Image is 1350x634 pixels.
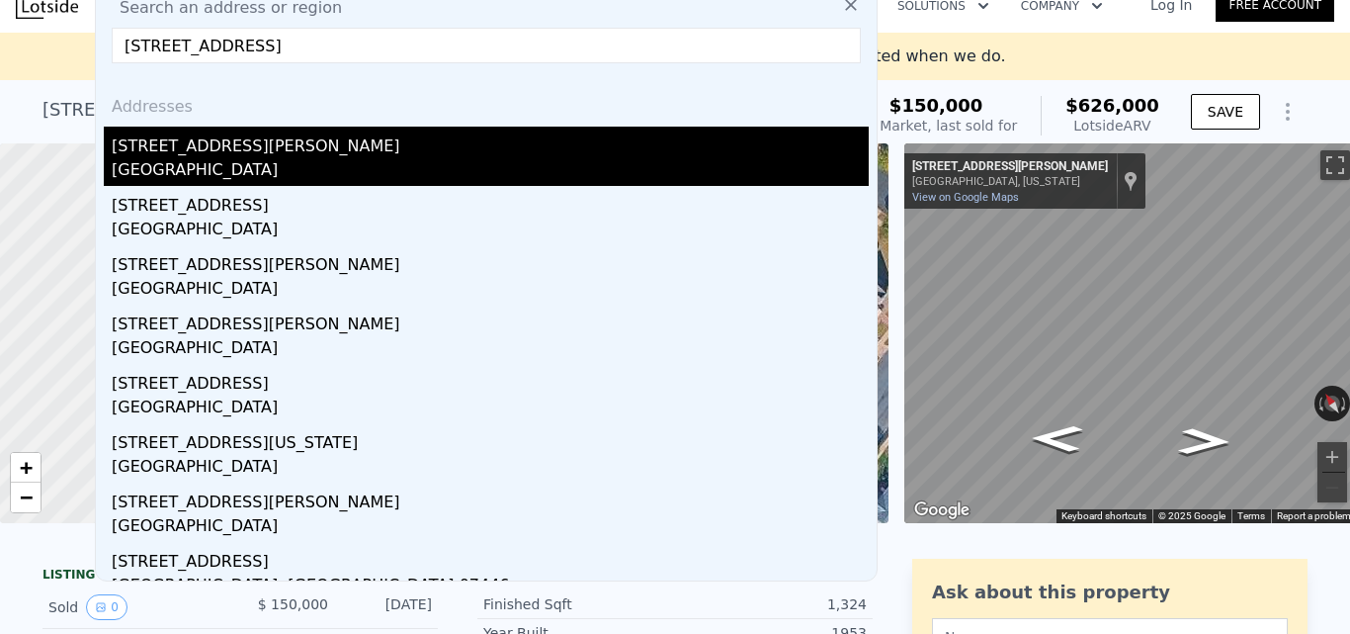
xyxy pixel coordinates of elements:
div: [GEOGRAPHIC_DATA] [112,158,869,186]
path: Go Northwest, Sutton Ave [1009,419,1105,459]
button: Zoom in [1317,442,1347,472]
div: [STREET_ADDRESS][PERSON_NAME] [112,245,869,277]
a: Zoom out [11,483,41,512]
a: Open this area in Google Maps (opens a new window) [909,498,974,523]
button: View historical data [86,594,127,620]
button: SAVE [1191,94,1260,130]
a: View on Google Maps [912,191,1019,204]
button: Keyboard shortcuts [1061,509,1146,523]
div: [GEOGRAPHIC_DATA], [US_STATE] [912,175,1108,188]
div: [STREET_ADDRESS] [112,186,869,218]
div: Lotside ARV [1065,116,1159,136]
a: Zoom in [11,453,41,483]
a: Terms (opens in new tab) [1237,510,1265,521]
span: + [20,455,33,480]
button: Rotate clockwise [1339,386,1350,421]
button: Zoom out [1317,473,1347,502]
div: [GEOGRAPHIC_DATA] [112,514,869,542]
div: [STREET_ADDRESS] [112,364,869,396]
div: [GEOGRAPHIC_DATA], [GEOGRAPHIC_DATA] 07446 [112,574,869,601]
div: [GEOGRAPHIC_DATA] [112,396,869,423]
div: Finished Sqft [483,594,675,614]
div: LISTING & SALE HISTORY [42,567,438,587]
input: Enter an address, city, region, neighborhood or zip code [112,28,861,63]
img: Google [909,498,974,523]
div: Off Market, last sold for [855,116,1017,136]
span: − [20,485,33,509]
span: $626,000 [1065,95,1159,116]
div: [GEOGRAPHIC_DATA] [112,336,869,364]
button: Reset the view [1315,385,1348,422]
div: [DATE] [344,594,432,620]
div: [STREET_ADDRESS] [112,542,869,574]
span: $ 150,000 [258,596,328,612]
span: $150,000 [889,95,983,116]
div: [STREET_ADDRESS][PERSON_NAME] [112,127,869,158]
div: Sold [48,594,224,620]
div: [STREET_ADDRESS][PERSON_NAME] [112,483,869,514]
button: Toggle fullscreen view [1320,150,1350,180]
div: Ask about this property [932,579,1288,606]
div: Addresses [104,79,869,127]
div: [GEOGRAPHIC_DATA] [112,277,869,305]
a: Show location on map [1124,170,1138,192]
div: [STREET_ADDRESS][US_STATE] [112,423,869,455]
path: Go Southeast, Sutton Ave [1156,422,1253,462]
div: [STREET_ADDRESS][PERSON_NAME] [912,159,1108,175]
div: 1,324 [675,594,867,614]
div: [GEOGRAPHIC_DATA] [112,455,869,483]
span: © 2025 Google [1158,510,1225,521]
div: [STREET_ADDRESS][PERSON_NAME] [112,305,869,336]
button: Show Options [1268,92,1308,132]
button: Rotate counterclockwise [1314,386,1325,421]
div: [GEOGRAPHIC_DATA] [112,218,869,245]
div: [STREET_ADDRESS][PERSON_NAME] , Hackensack , NJ 07601 [42,96,576,124]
